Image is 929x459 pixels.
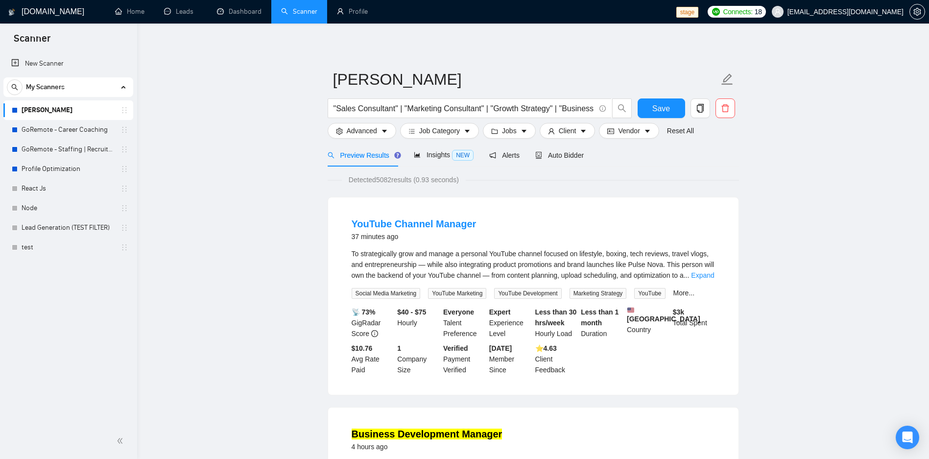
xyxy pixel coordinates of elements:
[22,218,115,238] a: Lead Generation (TEST FILTER)
[117,436,126,446] span: double-left
[120,224,128,232] span: holder
[414,151,421,158] span: area-chart
[393,151,402,160] div: Tooltip anchor
[521,127,527,135] span: caret-down
[533,307,579,339] div: Hourly Load
[352,429,502,439] a: Business Development Manager
[397,308,426,316] b: $40 - $75
[333,67,719,92] input: Scanner name...
[120,243,128,251] span: holder
[443,308,474,316] b: Everyone
[400,123,479,139] button: barsJob Categorycaret-down
[22,238,115,257] a: test
[716,104,735,113] span: delete
[540,123,596,139] button: userClientcaret-down
[22,179,115,198] a: React Js
[607,127,614,135] span: idcard
[487,307,533,339] div: Experience Level
[22,120,115,140] a: GoRemote - Career Coaching
[489,344,512,352] b: [DATE]
[352,231,476,242] div: 37 minutes ago
[22,159,115,179] a: Profile Optimization
[580,127,587,135] span: caret-down
[489,152,496,159] span: notification
[559,125,576,136] span: Client
[381,127,388,135] span: caret-down
[618,125,640,136] span: Vendor
[7,84,22,91] span: search
[634,288,665,299] span: YouTube
[419,125,460,136] span: Job Category
[397,344,401,352] b: 1
[896,426,919,449] div: Open Intercom Messenger
[217,7,262,16] a: dashboardDashboard
[452,150,474,161] span: NEW
[638,98,685,118] button: Save
[7,79,23,95] button: search
[352,218,476,229] a: YouTube Channel Manager
[535,308,577,327] b: Less than 30 hrs/week
[625,307,671,339] div: Country
[581,308,619,327] b: Less than 1 month
[491,127,498,135] span: folder
[548,127,555,135] span: user
[8,4,15,20] img: logo
[599,123,659,139] button: idcardVendorcaret-down
[395,343,441,375] div: Company Size
[120,126,128,134] span: holder
[613,104,631,113] span: search
[535,151,584,159] span: Auto Bidder
[22,100,115,120] a: [PERSON_NAME]
[342,174,466,185] span: Detected 5082 results (0.93 seconds)
[652,102,670,115] span: Save
[352,308,376,316] b: 📡 73%
[599,105,606,112] span: info-circle
[721,73,734,86] span: edit
[428,288,486,299] span: YouTube Marketing
[579,307,625,339] div: Duration
[644,127,651,135] span: caret-down
[352,248,715,281] div: To strategically grow and manage a personal YouTube channel focused on lifestyle, boxing, tech re...
[347,125,377,136] span: Advanced
[281,7,317,16] a: searchScanner
[627,307,700,323] b: [GEOGRAPHIC_DATA]
[3,77,133,257] li: My Scanners
[120,145,128,153] span: holder
[6,31,58,52] span: Scanner
[350,343,396,375] div: Avg Rate Paid
[352,441,502,453] div: 4 hours ago
[337,7,368,16] a: userProfile
[352,288,421,299] span: Social Media Marketing
[712,8,720,16] img: upwork-logo.png
[535,152,542,159] span: robot
[441,307,487,339] div: Talent Preference
[11,54,125,73] a: New Scanner
[612,98,632,118] button: search
[120,106,128,114] span: holder
[502,125,517,136] span: Jobs
[671,307,717,339] div: Total Spent
[328,123,396,139] button: settingAdvancedcaret-down
[723,6,752,17] span: Connects:
[673,308,684,316] b: $ 3k
[26,77,65,97] span: My Scanners
[489,308,511,316] b: Expert
[443,344,468,352] b: Verified
[909,4,925,20] button: setting
[487,343,533,375] div: Member Since
[676,7,698,18] span: stage
[673,289,695,297] a: More...
[464,127,471,135] span: caret-down
[395,307,441,339] div: Hourly
[483,123,536,139] button: folderJobscaret-down
[336,127,343,135] span: setting
[408,127,415,135] span: bars
[691,104,710,113] span: copy
[441,343,487,375] div: Payment Verified
[120,165,128,173] span: holder
[414,151,474,159] span: Insights
[774,8,781,15] span: user
[533,343,579,375] div: Client Feedback
[535,344,557,352] b: ⭐️ 4.63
